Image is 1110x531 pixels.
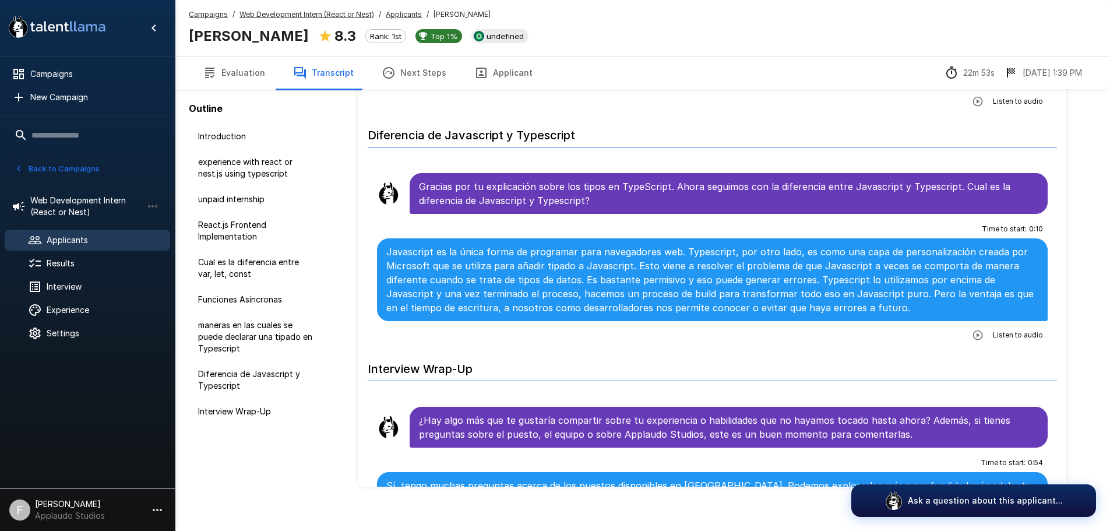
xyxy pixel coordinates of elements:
[419,413,1039,441] p: ¿Hay algo más que te gustaría compartir sobre tu experiencia o habilidades que no hayamos tocado ...
[426,31,462,41] span: Top 1%
[482,31,528,41] span: undefined
[239,10,374,19] u: Web Development Intern (React or Nest)
[189,189,324,210] div: unpaid internship
[368,117,1058,147] h6: Diferencia de Javascript y Typescript
[386,245,1039,315] p: Javascript es la única forma de programar para navegadores web. Typescript, por otro lado, es com...
[1023,67,1082,79] p: [DATE] 1:39 PM
[1028,457,1043,469] span: 0 : 54
[993,96,1043,107] span: Listen to audio
[963,67,995,79] p: 22m 53s
[189,401,324,422] div: Interview Wrap-Up
[198,368,315,392] span: Diferencia de Javascript y Typescript
[945,66,995,80] div: The time between starting and completing the interview
[377,416,400,439] img: llama_clean.png
[885,491,903,510] img: logo_glasses@2x.png
[198,294,315,305] span: Funciones Asíncronas
[434,9,491,20] span: [PERSON_NAME]
[1029,223,1043,235] span: 0 : 10
[189,103,223,114] b: Outline
[279,57,368,89] button: Transcript
[198,219,315,242] span: React.js Frontend Implementation
[189,289,324,310] div: Funciones Asíncronas
[460,57,547,89] button: Applicant
[471,29,528,43] div: View profile in SmartRecruiters
[368,350,1058,381] h6: Interview Wrap-Up
[198,319,315,354] span: maneras en las cuales se puede declarar una tipado en Typescript
[189,57,279,89] button: Evaluation
[189,10,228,19] u: Campaigns
[198,131,315,142] span: Introduction
[189,27,309,44] b: [PERSON_NAME]
[189,252,324,284] div: Cual es la diferencia entre var, let, const
[982,223,1027,235] span: Time to start :
[851,484,1096,517] button: Ask a question about this applicant...
[366,31,406,41] span: Rank: 1st
[189,152,324,184] div: experience with react or nest.js using typescript
[189,214,324,247] div: React.js Frontend Implementation
[198,406,315,417] span: Interview Wrap-Up
[198,156,315,180] span: experience with react or nest.js using typescript
[368,57,460,89] button: Next Steps
[198,256,315,280] span: Cual es la diferencia entre var, let, const
[386,10,422,19] u: Applicants
[419,180,1039,208] p: Gracias por tu explicación sobre los tipos en TypeScript. Ahora seguimos con la diferencia entre ...
[981,457,1026,469] span: Time to start :
[334,27,356,44] b: 8.3
[198,194,315,205] span: unpaid internship
[377,182,400,205] img: llama_clean.png
[379,9,381,20] span: /
[1004,66,1082,80] div: The date and time when the interview was completed
[189,315,324,359] div: maneras en las cuales se puede declarar una tipado en Typescript
[474,31,484,41] img: smartrecruiters_logo.jpeg
[189,364,324,396] div: Diferencia de Javascript y Typescript
[189,126,324,147] div: Introduction
[908,495,1063,507] p: Ask a question about this applicant...
[427,9,429,20] span: /
[232,9,235,20] span: /
[993,329,1043,341] span: Listen to audio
